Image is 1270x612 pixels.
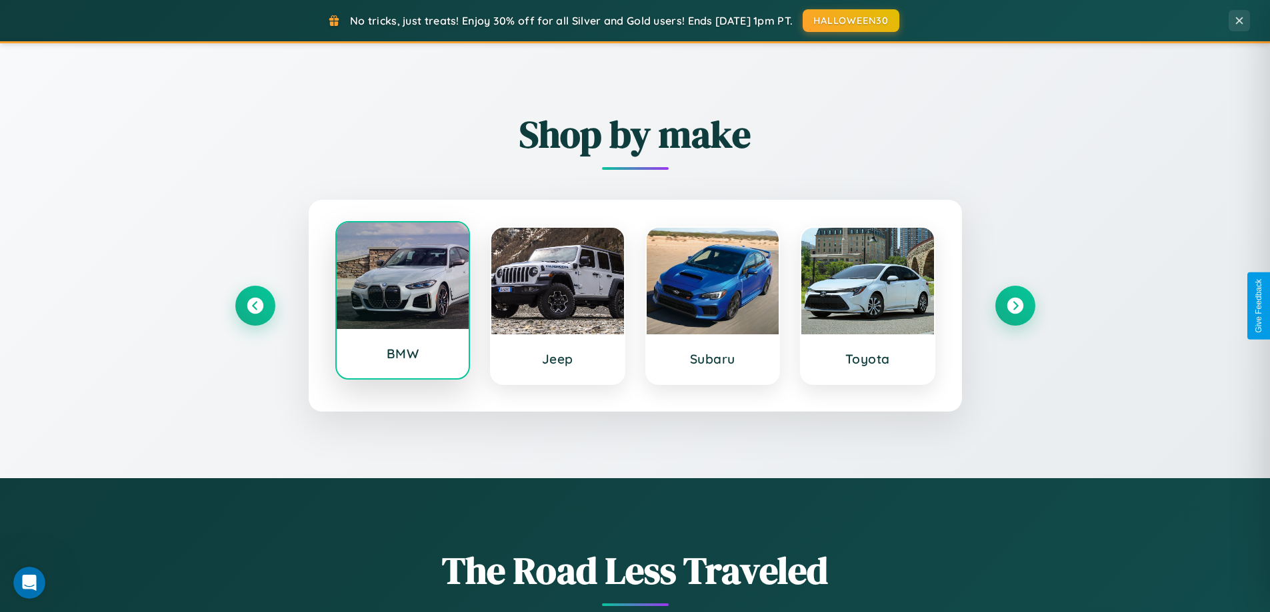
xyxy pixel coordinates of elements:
iframe: Intercom live chat [13,567,45,599]
h3: Jeep [505,351,611,367]
span: No tricks, just treats! Enjoy 30% off for all Silver and Gold users! Ends [DATE] 1pm PT. [350,14,793,27]
h3: Toyota [815,351,921,367]
button: HALLOWEEN30 [803,9,899,32]
h3: Subaru [660,351,766,367]
h3: BMW [350,346,456,362]
h1: The Road Less Traveled [235,545,1035,596]
div: Give Feedback [1254,279,1263,333]
h2: Shop by make [235,109,1035,160]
